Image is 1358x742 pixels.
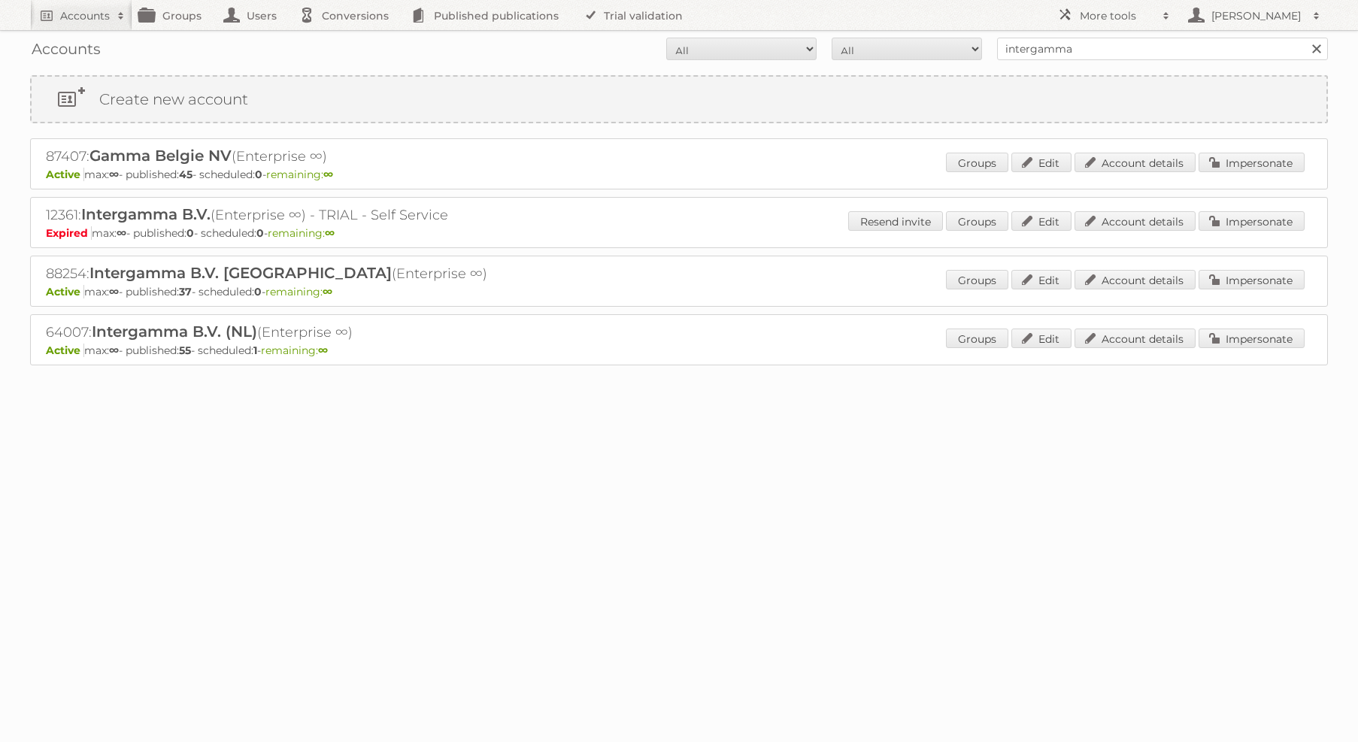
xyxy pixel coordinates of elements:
span: Active [46,168,84,181]
h2: 88254: (Enterprise ∞) [46,264,572,283]
strong: 0 [186,226,194,240]
span: Intergamma B.V. (NL) [92,323,257,341]
a: Impersonate [1199,270,1305,289]
strong: 55 [179,344,191,357]
strong: ∞ [323,285,332,298]
h2: 12361: (Enterprise ∞) - TRIAL - Self Service [46,205,572,225]
strong: ∞ [109,168,119,181]
span: Active [46,344,84,357]
a: Create new account [32,77,1326,122]
h2: 87407: (Enterprise ∞) [46,147,572,166]
strong: 0 [255,168,262,181]
p: max: - published: - scheduled: - [46,168,1312,181]
a: Account details [1075,329,1196,348]
p: max: - published: - scheduled: - [46,285,1312,298]
p: max: - published: - scheduled: - [46,226,1312,240]
strong: 1 [253,344,257,357]
a: Groups [946,211,1008,231]
span: Expired [46,226,92,240]
strong: 0 [256,226,264,240]
a: Groups [946,153,1008,172]
h2: 64007: (Enterprise ∞) [46,323,572,342]
a: Impersonate [1199,329,1305,348]
strong: ∞ [117,226,126,240]
span: remaining: [265,285,332,298]
p: max: - published: - scheduled: - [46,344,1312,357]
a: Impersonate [1199,153,1305,172]
a: Edit [1011,329,1072,348]
strong: 0 [254,285,262,298]
a: Impersonate [1199,211,1305,231]
span: Intergamma B.V. [GEOGRAPHIC_DATA] [89,264,392,282]
a: Account details [1075,153,1196,172]
h2: [PERSON_NAME] [1208,8,1305,23]
strong: ∞ [318,344,328,357]
a: Account details [1075,211,1196,231]
span: remaining: [266,168,333,181]
h2: More tools [1080,8,1155,23]
strong: ∞ [109,344,119,357]
span: Gamma Belgie NV [89,147,232,165]
span: remaining: [268,226,335,240]
a: Edit [1011,270,1072,289]
strong: ∞ [109,285,119,298]
a: Groups [946,329,1008,348]
a: Groups [946,270,1008,289]
a: Edit [1011,153,1072,172]
span: Intergamma B.V. [81,205,211,223]
strong: ∞ [325,226,335,240]
strong: ∞ [323,168,333,181]
a: Account details [1075,270,1196,289]
a: Edit [1011,211,1072,231]
span: remaining: [261,344,328,357]
strong: 45 [179,168,192,181]
strong: 37 [179,285,192,298]
span: Active [46,285,84,298]
h2: Accounts [60,8,110,23]
a: Resend invite [848,211,943,231]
